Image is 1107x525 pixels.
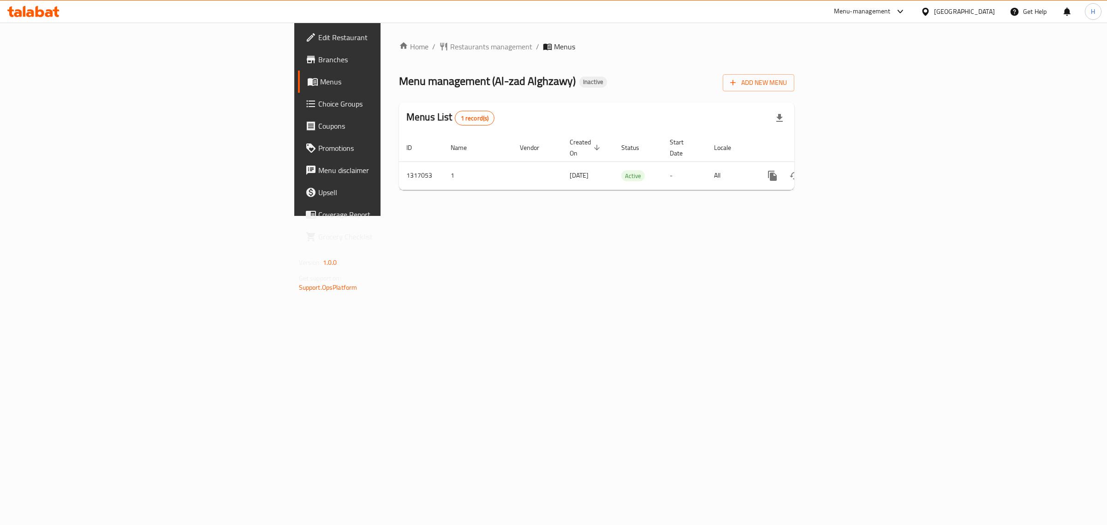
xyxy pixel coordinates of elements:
[318,187,472,198] span: Upsell
[451,142,479,153] span: Name
[318,143,472,154] span: Promotions
[298,159,479,181] a: Menu disclaimer
[723,74,794,91] button: Add New Menu
[406,110,494,125] h2: Menus List
[299,281,357,293] a: Support.OpsPlatform
[298,203,479,226] a: Coverage Report
[670,137,696,159] span: Start Date
[399,41,794,52] nav: breadcrumb
[318,165,472,176] span: Menu disclaimer
[298,26,479,48] a: Edit Restaurant
[318,54,472,65] span: Branches
[621,171,645,181] span: Active
[299,272,341,284] span: Get support on:
[318,209,472,220] span: Coverage Report
[662,161,707,190] td: -
[298,181,479,203] a: Upsell
[439,41,532,52] a: Restaurants management
[318,231,472,242] span: Grocery Checklist
[323,257,337,268] span: 1.0.0
[730,77,787,89] span: Add New Menu
[621,142,651,153] span: Status
[318,32,472,43] span: Edit Restaurant
[621,170,645,181] div: Active
[579,78,607,86] span: Inactive
[318,98,472,109] span: Choice Groups
[406,142,424,153] span: ID
[554,41,575,52] span: Menus
[1091,6,1095,17] span: H
[714,142,743,153] span: Locale
[320,76,472,87] span: Menus
[707,161,754,190] td: All
[536,41,539,52] li: /
[298,93,479,115] a: Choice Groups
[762,165,784,187] button: more
[298,115,479,137] a: Coupons
[834,6,891,17] div: Menu-management
[768,107,791,129] div: Export file
[579,77,607,88] div: Inactive
[298,137,479,159] a: Promotions
[399,71,576,91] span: Menu management ( Al-zad Alghzawy )
[784,165,806,187] button: Change Status
[570,137,603,159] span: Created On
[298,71,479,93] a: Menus
[754,134,857,162] th: Actions
[455,114,494,123] span: 1 record(s)
[298,226,479,248] a: Grocery Checklist
[298,48,479,71] a: Branches
[450,41,532,52] span: Restaurants management
[299,257,321,268] span: Version:
[318,120,472,131] span: Coupons
[934,6,995,17] div: [GEOGRAPHIC_DATA]
[570,169,589,181] span: [DATE]
[455,111,495,125] div: Total records count
[520,142,551,153] span: Vendor
[399,134,857,190] table: enhanced table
